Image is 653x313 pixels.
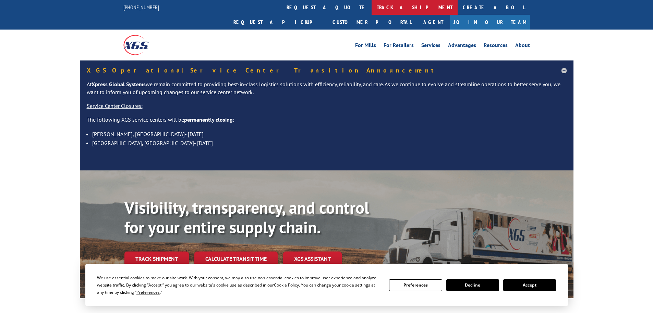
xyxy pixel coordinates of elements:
[194,251,278,266] a: Calculate transit time
[124,197,369,238] b: Visibility, transparency, and control for your entire supply chain.
[484,43,508,50] a: Resources
[389,279,442,291] button: Preferences
[450,15,530,30] a: Join Our Team
[124,251,189,266] a: Track shipment
[184,116,233,123] strong: permanently closing
[446,279,499,291] button: Decline
[416,15,450,30] a: Agent
[123,4,159,11] a: [PHONE_NUMBER]
[87,67,567,74] h5: XGS Operational Service Center Transition Announcement
[97,274,381,296] div: We use essential cookies to make our site work. With your consent, we may also use non-essential ...
[228,15,327,30] a: Request a pickup
[92,81,146,88] strong: Xpress Global Systems
[87,102,143,109] u: Service Center Closures:
[384,43,414,50] a: For Retailers
[136,289,160,295] span: Preferences
[87,116,567,130] p: The following XGS service centers will be :
[283,251,342,266] a: XGS ASSISTANT
[448,43,476,50] a: Advantages
[92,138,567,147] li: [GEOGRAPHIC_DATA], [GEOGRAPHIC_DATA]- [DATE]
[503,279,556,291] button: Accept
[355,43,376,50] a: For Mills
[274,282,299,288] span: Cookie Policy
[85,264,568,306] div: Cookie Consent Prompt
[421,43,440,50] a: Services
[87,80,567,102] p: At we remain committed to providing best-in-class logistics solutions with efficiency, reliabilit...
[515,43,530,50] a: About
[92,130,567,138] li: [PERSON_NAME], [GEOGRAPHIC_DATA]- [DATE]
[327,15,416,30] a: Customer Portal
